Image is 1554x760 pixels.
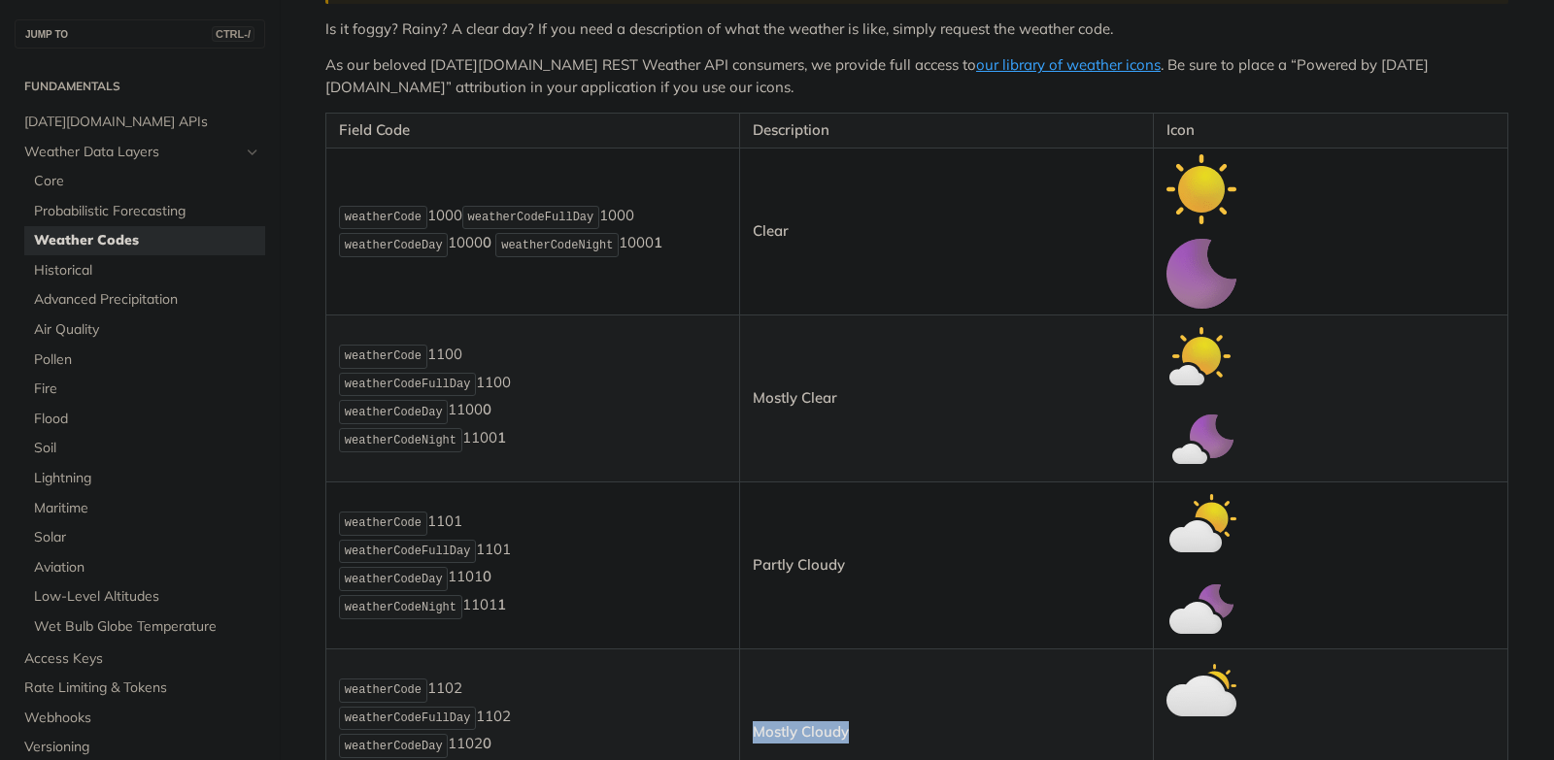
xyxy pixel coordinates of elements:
[15,78,265,95] h2: Fundamentals
[34,499,260,518] span: Maritime
[24,649,260,669] span: Access Keys
[24,167,265,196] a: Core
[1166,679,1236,698] span: Expand image
[753,722,849,741] strong: Mostly Cloudy
[24,582,265,611] a: Low-Level Altitudes
[24,405,265,434] a: Flood
[34,350,260,370] span: Pollen
[483,568,491,586] strong: 0
[1166,239,1236,309] img: clear_night
[1166,430,1236,448] span: Expand image
[212,26,254,42] span: CTRL-/
[24,113,260,132] span: [DATE][DOMAIN_NAME] APIs
[15,644,265,674] a: Access Keys
[1166,154,1236,224] img: clear_day
[1166,263,1236,281] span: Expand image
[753,555,845,574] strong: Partly Cloudy
[339,119,726,142] p: Field Code
[34,172,260,191] span: Core
[483,735,491,753] strong: 0
[753,388,837,407] strong: Mostly Clear
[24,523,265,552] a: Solar
[483,234,491,252] strong: 0
[24,256,265,285] a: Historical
[1166,597,1236,615] span: Expand image
[345,711,471,725] span: weatherCodeFullDay
[34,469,260,488] span: Lightning
[24,553,265,582] a: Aviation
[345,740,443,753] span: weatherCodeDay
[497,429,506,447] strong: 1
[24,434,265,463] a: Soil
[34,587,260,607] span: Low-Level Altitudes
[654,234,662,252] strong: 1
[24,678,260,698] span: Rate Limiting & Tokens
[345,239,443,252] span: weatherCodeDay
[345,545,471,558] span: weatherCodeFullDay
[34,320,260,340] span: Air Quality
[501,239,613,252] span: weatherCodeNight
[468,211,594,224] span: weatherCodeFullDay
[753,119,1140,142] p: Description
[24,464,265,493] a: Lightning
[339,343,726,454] p: 1100 1100 1100 1100
[24,143,240,162] span: Weather Data Layers
[34,528,260,547] span: Solar
[24,709,260,728] span: Webhooks
[1166,179,1236,197] span: Expand image
[345,406,443,419] span: weatherCodeDay
[1166,321,1236,391] img: mostly_clear_day
[15,19,265,49] button: JUMP TOCTRL-/
[34,231,260,250] span: Weather Codes
[1166,406,1236,476] img: mostly_clear_night
[24,197,265,226] a: Probabilistic Forecasting
[345,516,422,530] span: weatherCode
[497,596,506,614] strong: 1
[24,315,265,345] a: Air Quality
[345,601,456,614] span: weatherCodeNight
[34,439,260,458] span: Soil
[34,558,260,578] span: Aviation
[345,434,456,447] span: weatherCodeNight
[34,380,260,399] span: Fire
[345,378,471,391] span: weatherCodeFullDay
[976,55,1161,74] a: our library of weather icons
[325,18,1508,41] p: Is it foggy? Rainy? A clear day? If you need a description of what the weather is like, simply re...
[24,375,265,404] a: Fire
[339,510,726,621] p: 1101 1101 1101 1101
[15,704,265,733] a: Webhooks
[24,226,265,255] a: Weather Codes
[1166,488,1236,558] img: partly_cloudy_day
[345,349,422,363] span: weatherCode
[24,346,265,375] a: Pollen
[1166,346,1236,364] span: Expand image
[1166,655,1236,725] img: mostly_cloudy_day
[753,221,789,240] strong: Clear
[483,401,491,419] strong: 0
[345,573,443,586] span: weatherCodeDay
[339,204,726,260] p: 1000 1000 1000 1000
[24,612,265,642] a: Wet Bulb Globe Temperature
[34,261,260,281] span: Historical
[24,738,260,757] span: Versioning
[1166,512,1236,531] span: Expand image
[1166,573,1236,643] img: partly_cloudy_night
[245,145,260,160] button: Hide subpages for Weather Data Layers
[34,617,260,637] span: Wet Bulb Globe Temperature
[24,494,265,523] a: Maritime
[34,410,260,429] span: Flood
[15,674,265,703] a: Rate Limiting & Tokens
[345,211,422,224] span: weatherCode
[34,202,260,221] span: Probabilistic Forecasting
[1166,119,1495,142] p: Icon
[15,138,265,167] a: Weather Data LayersHide subpages for Weather Data Layers
[15,108,265,137] a: [DATE][DOMAIN_NAME] APIs
[345,683,422,697] span: weatherCode
[24,285,265,314] a: Advanced Precipitation
[325,54,1508,98] p: As our beloved [DATE][DOMAIN_NAME] REST Weather API consumers, we provide full access to . Be sur...
[34,290,260,310] span: Advanced Precipitation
